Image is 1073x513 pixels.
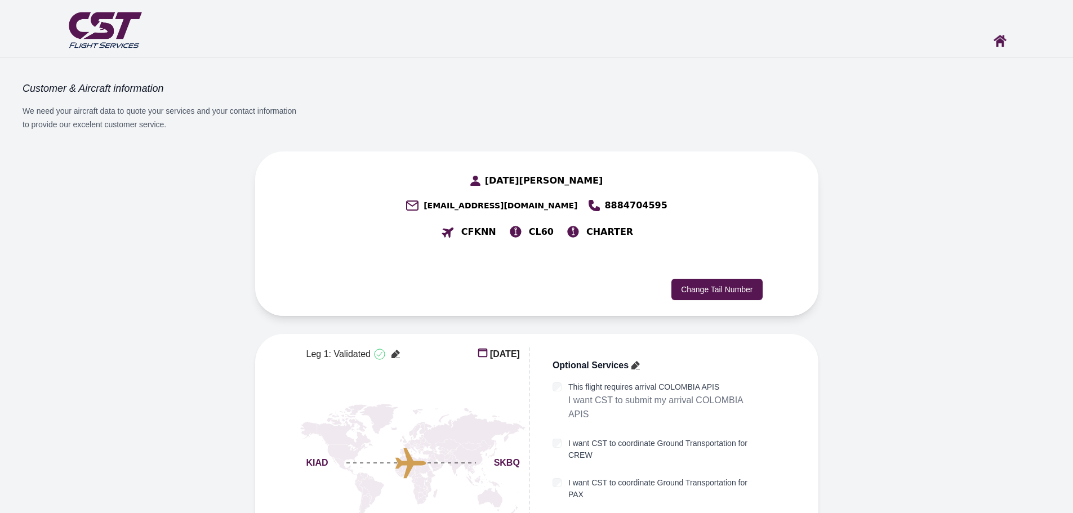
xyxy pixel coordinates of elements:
span: CHARTER [586,225,633,239]
h3: Customer & Aircraft information [23,82,304,95]
span: CFKNN [461,225,496,239]
span: [DATE] [490,347,520,361]
span: KIAD [306,456,328,470]
label: I want CST to coordinate Ground Transportation for CREW [568,438,765,461]
span: [DATE][PERSON_NAME] [485,174,603,188]
span: SKBQ [494,456,520,470]
img: CST Flight Services logo [66,7,144,51]
label: I want CST to coordinate Ground Transportation for PAX [568,477,765,501]
button: Change Tail Number [671,279,762,300]
img: Home [994,35,1007,47]
span: Leg 1: Validated [306,347,371,361]
span: [EMAIL_ADDRESS][DOMAIN_NAME] [424,200,577,211]
span: 8884704595 [604,199,667,212]
span: CL60 [529,225,554,239]
span: Optional Services [553,359,629,372]
span: We need your aircraft data to quote your services and your contact information to provide our exc... [23,106,296,129]
label: This flight requires arrival COLOMBIA APIS [568,381,765,393]
p: I want CST to submit my arrival COLOMBIA APIS [568,393,765,422]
